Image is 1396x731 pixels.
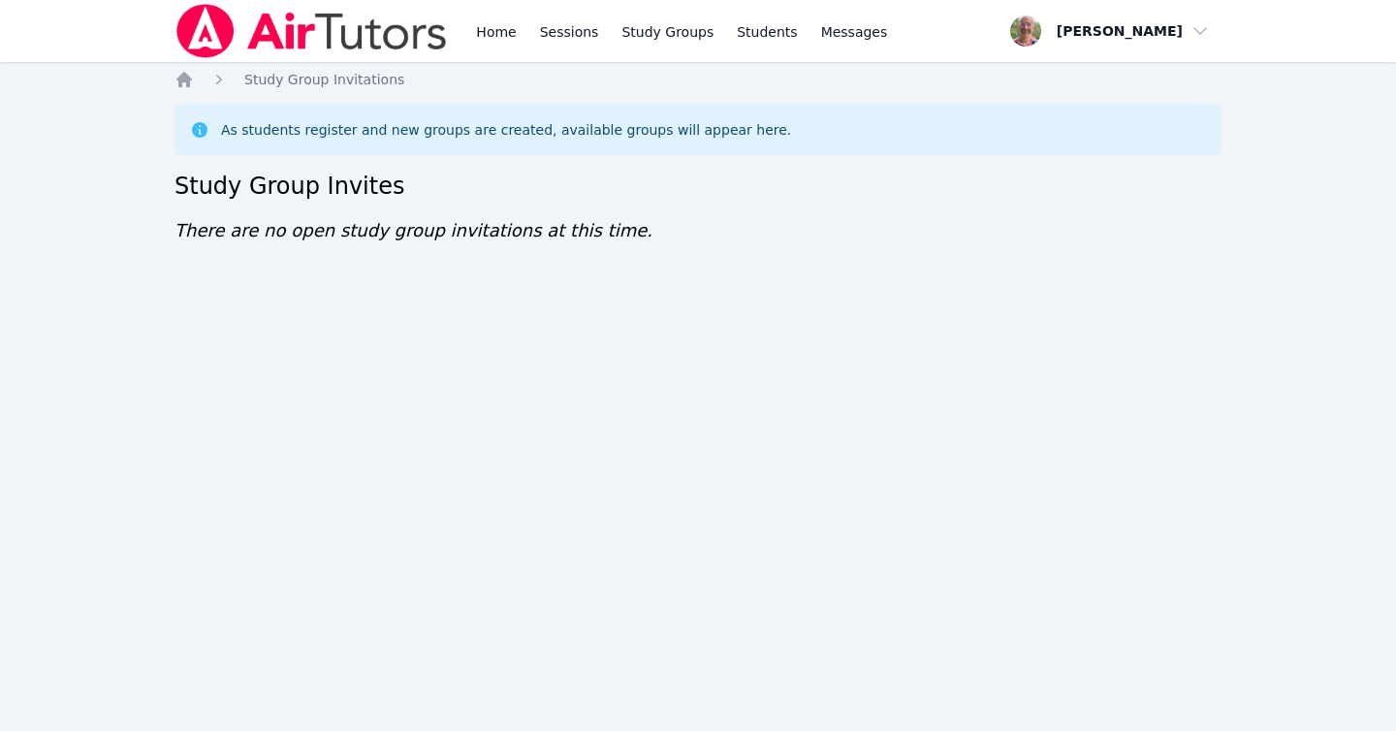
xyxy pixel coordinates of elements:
[244,70,404,89] a: Study Group Invitations
[821,22,888,42] span: Messages
[174,70,1221,89] nav: Breadcrumb
[174,171,1221,202] h2: Study Group Invites
[221,120,791,140] div: As students register and new groups are created, available groups will appear here.
[244,72,404,87] span: Study Group Invitations
[174,220,652,240] span: There are no open study group invitations at this time.
[174,4,449,58] img: Air Tutors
